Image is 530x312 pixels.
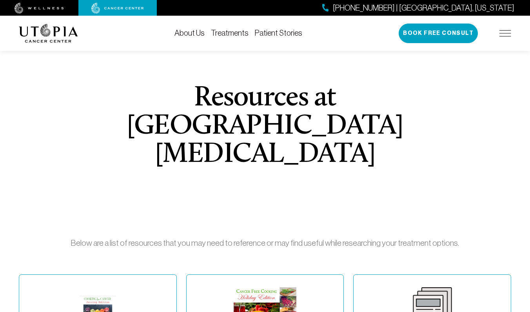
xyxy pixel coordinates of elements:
[174,29,205,37] a: About Us
[499,30,511,36] img: icon-hamburger
[15,3,64,14] img: wellness
[399,24,478,43] button: Book Free Consult
[91,3,144,14] img: cancer center
[19,24,78,43] img: logo
[255,29,302,37] a: Patient Stories
[40,237,490,249] p: Below are a list of resources that you may need to reference or may find useful while researching...
[333,2,514,14] span: [PHONE_NUMBER] | [GEOGRAPHIC_DATA], [US_STATE]
[322,2,514,14] a: [PHONE_NUMBER] | [GEOGRAPHIC_DATA], [US_STATE]
[211,29,249,37] a: Treatments
[109,84,421,169] h1: Resources at [GEOGRAPHIC_DATA][MEDICAL_DATA]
